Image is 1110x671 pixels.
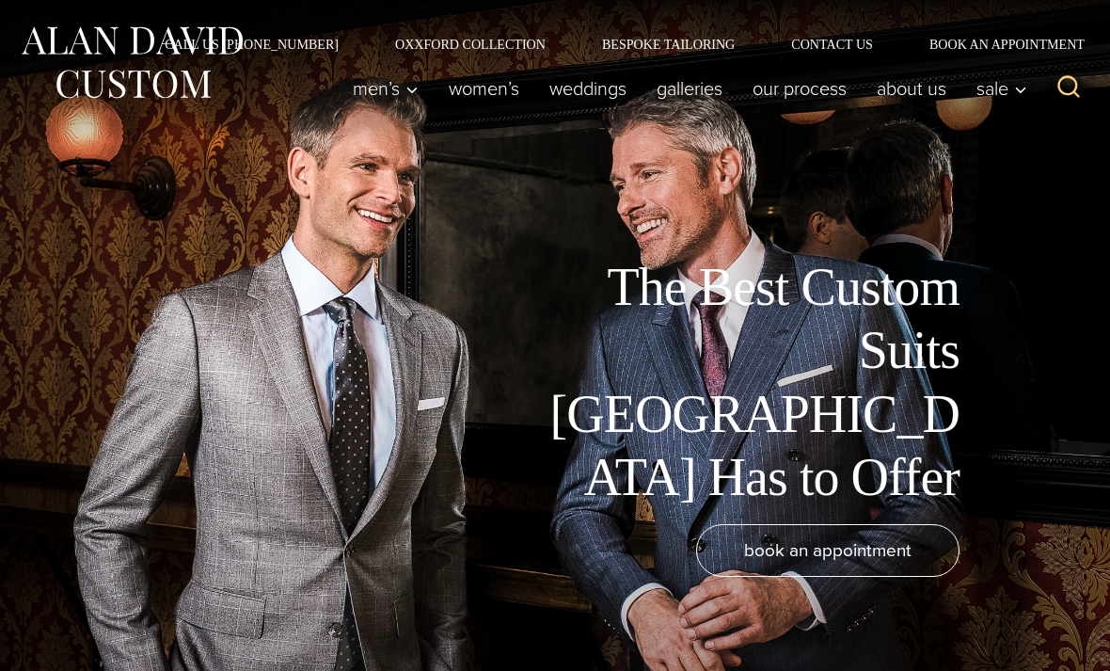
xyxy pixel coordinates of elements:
[534,70,642,107] a: weddings
[574,38,763,51] a: Bespoke Tailoring
[696,524,959,577] a: book an appointment
[862,70,961,107] a: About Us
[642,70,737,107] a: Galleries
[976,79,1027,98] span: Sale
[901,38,1091,51] a: Book an Appointment
[367,38,574,51] a: Oxxford Collection
[536,256,959,509] h1: The Best Custom Suits [GEOGRAPHIC_DATA] Has to Offer
[737,70,862,107] a: Our Process
[353,79,419,98] span: Men’s
[19,21,245,104] img: Alan David Custom
[434,70,534,107] a: Women’s
[1046,66,1091,111] button: View Search Form
[338,70,1037,107] nav: Primary Navigation
[744,536,912,564] span: book an appointment
[136,38,367,51] a: Call Us [PHONE_NUMBER]
[136,38,1091,51] nav: Secondary Navigation
[763,38,901,51] a: Contact Us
